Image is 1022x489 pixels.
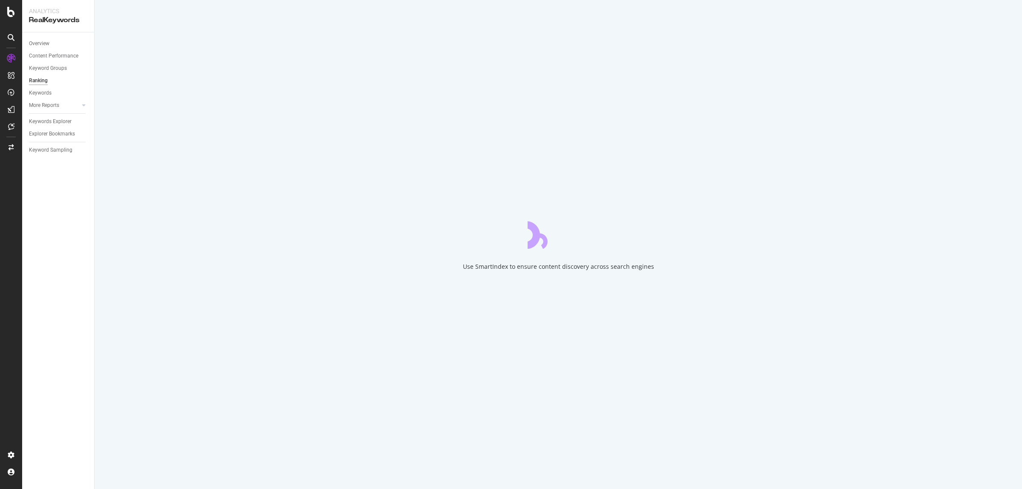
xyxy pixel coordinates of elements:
[29,52,88,60] a: Content Performance
[29,117,72,126] div: Keywords Explorer
[29,146,72,155] div: Keyword Sampling
[29,146,88,155] a: Keyword Sampling
[29,15,87,25] div: RealKeywords
[29,64,88,73] a: Keyword Groups
[29,7,87,15] div: Analytics
[29,129,88,138] a: Explorer Bookmarks
[528,218,589,249] div: animation
[29,52,78,60] div: Content Performance
[463,262,654,271] div: Use SmartIndex to ensure content discovery across search engines
[29,76,48,85] div: Ranking
[29,117,88,126] a: Keywords Explorer
[29,89,88,98] a: Keywords
[29,39,88,48] a: Overview
[29,101,80,110] a: More Reports
[29,129,75,138] div: Explorer Bookmarks
[29,76,88,85] a: Ranking
[29,39,49,48] div: Overview
[29,101,59,110] div: More Reports
[29,89,52,98] div: Keywords
[29,64,67,73] div: Keyword Groups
